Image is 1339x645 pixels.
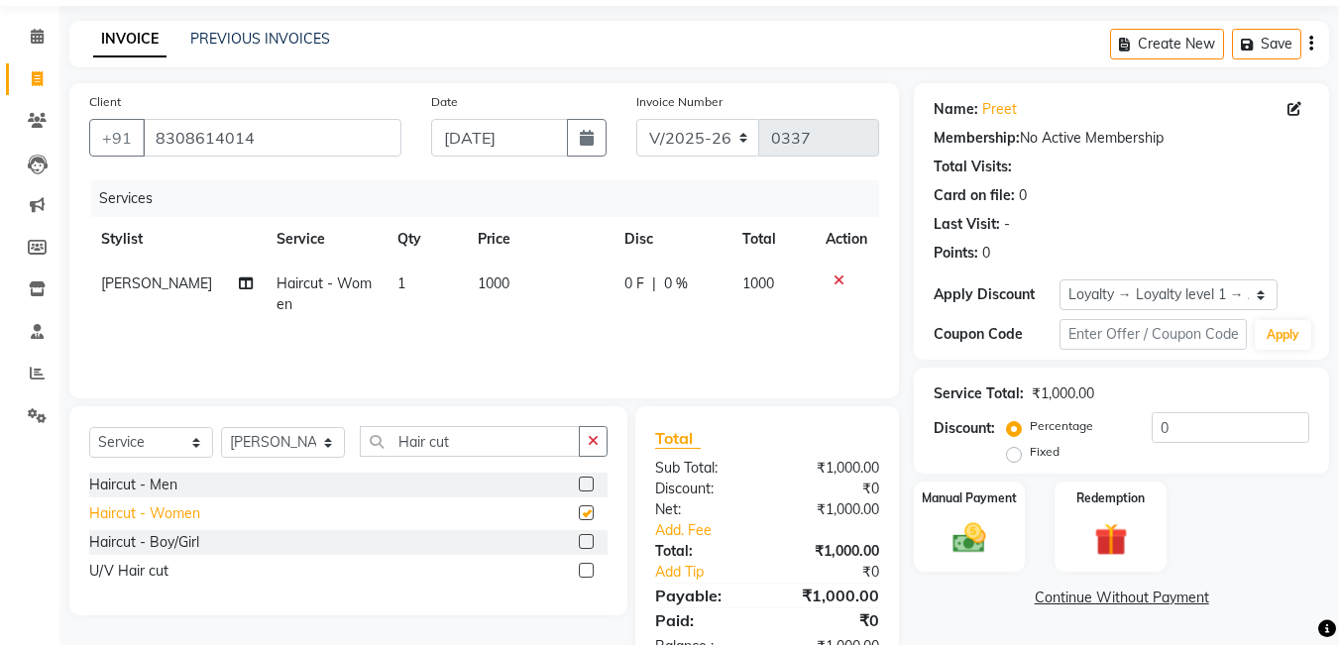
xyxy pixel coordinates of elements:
label: Date [431,93,458,111]
span: 1000 [478,274,509,292]
label: Fixed [1030,443,1060,461]
div: 0 [1019,185,1027,206]
div: ₹0 [789,562,895,583]
a: INVOICE [93,22,167,57]
th: Qty [386,217,466,262]
th: Disc [613,217,730,262]
button: Save [1232,29,1301,59]
input: Search by Name/Mobile/Email/Code [143,119,401,157]
a: Add. Fee [640,520,894,541]
div: Net: [640,499,767,520]
button: +91 [89,119,145,157]
th: Action [814,217,879,262]
label: Invoice Number [636,93,723,111]
div: Apply Discount [934,284,1059,305]
span: 0 % [664,273,688,294]
div: Membership: [934,128,1020,149]
div: Total: [640,541,767,562]
div: ₹0 [767,479,894,499]
div: Paid: [640,608,767,632]
div: Coupon Code [934,324,1059,345]
div: ₹0 [767,608,894,632]
input: Enter Offer / Coupon Code [1060,319,1247,350]
span: Total [655,428,701,449]
label: Percentage [1030,417,1093,435]
div: Services [91,180,894,217]
label: Manual Payment [922,489,1017,507]
div: Haircut - Men [89,475,177,495]
span: | [652,273,656,294]
label: Client [89,93,121,111]
div: ₹1,000.00 [767,458,894,479]
div: Name: [934,99,978,120]
th: Total [730,217,815,262]
div: No Active Membership [934,128,1309,149]
th: Price [466,217,613,262]
span: 0 F [624,273,644,294]
div: ₹1,000.00 [767,541,894,562]
a: Continue Without Payment [918,588,1325,608]
div: Discount: [640,479,767,499]
a: PREVIOUS INVOICES [190,30,330,48]
div: U/V Hair cut [89,561,168,582]
span: Haircut - Women [277,274,372,313]
span: 1000 [742,274,774,292]
div: Service Total: [934,383,1024,404]
div: Haircut - Women [89,503,200,524]
a: Add Tip [640,562,788,583]
div: ₹1,000.00 [767,499,894,520]
div: Sub Total: [640,458,767,479]
div: Payable: [640,584,767,607]
input: Search or Scan [360,426,580,457]
button: Create New [1110,29,1224,59]
span: 1 [397,274,405,292]
span: [PERSON_NAME] [101,274,212,292]
img: _gift.svg [1084,519,1138,560]
th: Service [265,217,386,262]
button: Apply [1255,320,1311,350]
div: 0 [982,243,990,264]
th: Stylist [89,217,265,262]
div: ₹1,000.00 [1032,383,1094,404]
img: _cash.svg [943,519,996,557]
div: Discount: [934,418,995,439]
label: Redemption [1076,489,1145,507]
div: Card on file: [934,185,1015,206]
div: Haircut - Boy/Girl [89,532,199,553]
div: ₹1,000.00 [767,584,894,607]
div: Last Visit: [934,214,1000,235]
a: Preet [982,99,1017,120]
div: Points: [934,243,978,264]
div: - [1004,214,1010,235]
div: Total Visits: [934,157,1012,177]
